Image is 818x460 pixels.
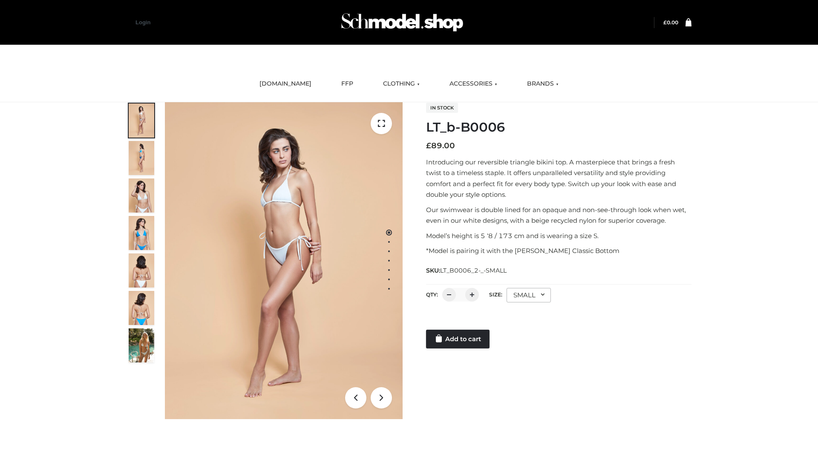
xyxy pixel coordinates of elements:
[426,141,455,150] bdi: 89.00
[426,265,507,276] span: SKU:
[426,120,691,135] h1: LT_b-B0006
[165,102,403,419] img: ArielClassicBikiniTop_CloudNine_AzureSky_OW114ECO_1
[129,216,154,250] img: ArielClassicBikiniTop_CloudNine_AzureSky_OW114ECO_4-scaled.jpg
[129,328,154,362] img: Arieltop_CloudNine_AzureSky2.jpg
[129,253,154,287] img: ArielClassicBikiniTop_CloudNine_AzureSky_OW114ECO_7-scaled.jpg
[426,230,691,241] p: Model’s height is 5 ‘8 / 173 cm and is wearing a size S.
[426,141,431,150] span: £
[338,6,466,39] img: Schmodel Admin 964
[426,291,438,298] label: QTY:
[521,75,565,93] a: BRANDS
[440,267,507,274] span: LT_B0006_2-_-SMALL
[507,288,551,302] div: SMALL
[335,75,360,93] a: FFP
[135,19,150,26] a: Login
[377,75,426,93] a: CLOTHING
[253,75,318,93] a: [DOMAIN_NAME]
[489,291,502,298] label: Size:
[443,75,504,93] a: ACCESSORIES
[663,19,678,26] a: £0.00
[129,141,154,175] img: ArielClassicBikiniTop_CloudNine_AzureSky_OW114ECO_2-scaled.jpg
[663,19,678,26] bdi: 0.00
[129,291,154,325] img: ArielClassicBikiniTop_CloudNine_AzureSky_OW114ECO_8-scaled.jpg
[426,330,490,348] a: Add to cart
[663,19,667,26] span: £
[426,103,458,113] span: In stock
[426,157,691,200] p: Introducing our reversible triangle bikini top. A masterpiece that brings a fresh twist to a time...
[129,103,154,138] img: ArielClassicBikiniTop_CloudNine_AzureSky_OW114ECO_1-scaled.jpg
[426,245,691,256] p: *Model is pairing it with the [PERSON_NAME] Classic Bottom
[426,204,691,226] p: Our swimwear is double lined for an opaque and non-see-through look when wet, even in our white d...
[129,178,154,213] img: ArielClassicBikiniTop_CloudNine_AzureSky_OW114ECO_3-scaled.jpg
